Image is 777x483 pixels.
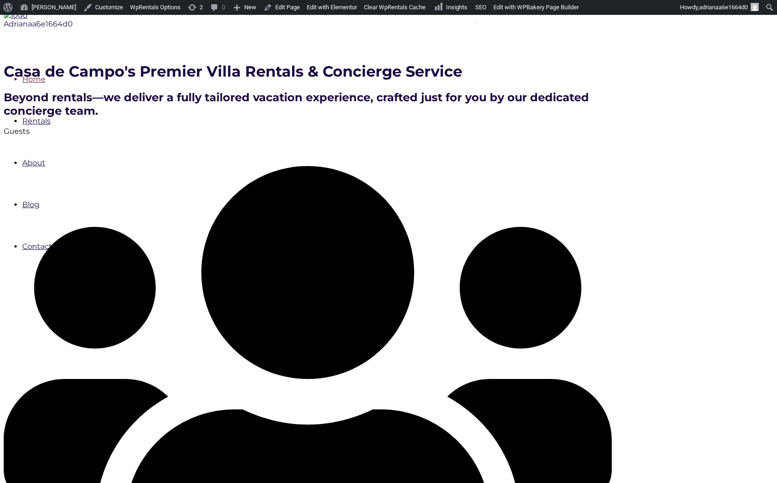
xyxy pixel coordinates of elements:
[4,91,612,117] h2: Beyond rentals—we deliver a fully tailored vacation experience, crafted just for you by our dedic...
[475,15,486,30] div: 2
[307,4,357,11] span: Edit with Elementor
[475,4,486,11] span: SEO
[4,11,27,20] img: logo
[446,4,467,11] span: Insights
[22,117,51,125] a: Rentals
[4,20,73,28] span: Adrianaa6e1664d0
[4,127,30,136] label: Guests
[699,4,748,11] span: adrianaa6e1664d0
[4,62,612,80] h1: Casa de Campo's Premier Villa Rentals & Concierge Service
